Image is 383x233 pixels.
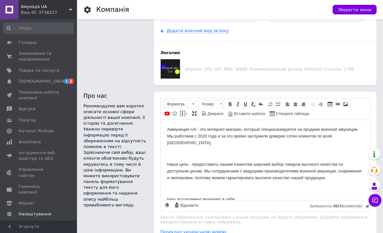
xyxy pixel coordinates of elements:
span: Гаманець компанії [19,184,59,195]
a: Додати відео з YouTube [164,110,171,117]
span: Головна [19,40,37,46]
a: Курсив (⌘+I) [234,101,241,108]
span: Амуніція UA [21,4,69,10]
span: Вставити шаблон [233,111,266,117]
a: Вставити шаблон [227,110,267,117]
a: Відновити [173,202,199,209]
a: Зображення [342,101,349,108]
a: Створити таблицю [269,110,310,117]
b: Логотип [160,50,370,56]
p: Наш ассортимент включает в себя: [6,76,203,83]
a: Джерело [200,110,225,117]
a: Максимізувати [191,110,198,117]
a: Повернути (⌘+Z) [257,101,264,108]
h1: Компанія [96,6,129,13]
a: Вставити/видалити нумерований список [267,101,274,108]
span: Джерело [207,111,224,117]
span: 1 [64,79,69,84]
span: Відгуки [19,106,35,112]
span: Замовлення та повідомлення [19,51,59,62]
a: По лівому краю [284,101,291,108]
button: Чат з покупцем [369,194,381,207]
span: Потягніть для зміни розмірів [365,204,369,207]
input: Пошук [3,22,74,34]
span: Відновити [179,203,198,208]
span: Налаштування [19,211,51,217]
a: Розмір [198,100,224,108]
p: Наша цель - предоставить нашим клиентам широкий выбор товаров высокого качества по доступным цена... [6,41,203,61]
a: Додати власний вид зв'язку [167,28,229,33]
span: Розмір [199,101,218,108]
a: Форматування [163,100,196,108]
span: [DEMOGRAPHIC_DATA] [19,79,66,84]
span: Товари та послуги [19,68,59,73]
div: Кiлькiсть символiв [310,202,365,208]
a: Вставити/Редагувати посилання (⌘+L) [334,101,341,108]
a: Жирний (⌘+B) [226,101,234,108]
a: Таблиця [327,101,334,108]
a: По центру [292,101,299,108]
span: Форматування [164,101,190,108]
a: Збільшити відступ [317,101,324,108]
span: Управління сайтом [19,167,59,178]
a: Видалити форматування [250,101,257,108]
span: Інструменти веб-майстра та SEO [19,150,59,162]
a: По правому краю [300,101,307,108]
a: Вставити іконку [171,110,178,117]
p: Формат: JPG, GIF, PNG, WEBP. Рекомендований розмір 100х100 пікселів, 2 МБ. [185,67,370,71]
button: Зберегти зміни [333,5,377,14]
p: Увага! Зображення, скопійовані з інших програм, не будуть збережені. Додайте зображення, використ... [160,215,370,224]
span: Покупці [19,117,36,123]
span: Показники роботи компанії [19,89,59,101]
span: 1 [69,79,74,84]
a: Зробити резервну копію зараз [164,202,171,209]
iframe: Редактор, 6BAEE5A7-4920-4016-87BF-EEBD4C64E982 [161,120,370,200]
div: Про нас [83,92,148,100]
span: Маркет [19,200,35,206]
a: Зменшити відступ [309,101,316,108]
div: Ваш ID: 3738227 [21,10,77,15]
span: 48241 [333,204,344,208]
a: Вставити повідомлення [179,110,188,117]
div: Рекомендуємо вам коротко описати основні сфери діяльності вашої компанії, її історію та досягненн... [83,103,148,208]
span: Створити таблицю [275,111,309,117]
span: Каталог ProSale [19,128,53,134]
span: Аналітика [19,139,41,145]
p: Аммуниция UA - это интернет-магазин, который специализируется на продаже военной амуниции. Мы раб... [6,6,203,26]
a: Вставити/видалити маркований список [275,101,282,108]
a: Підкреслений (⌘+U) [242,101,249,108]
span: Зберегти зміни [338,7,371,12]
